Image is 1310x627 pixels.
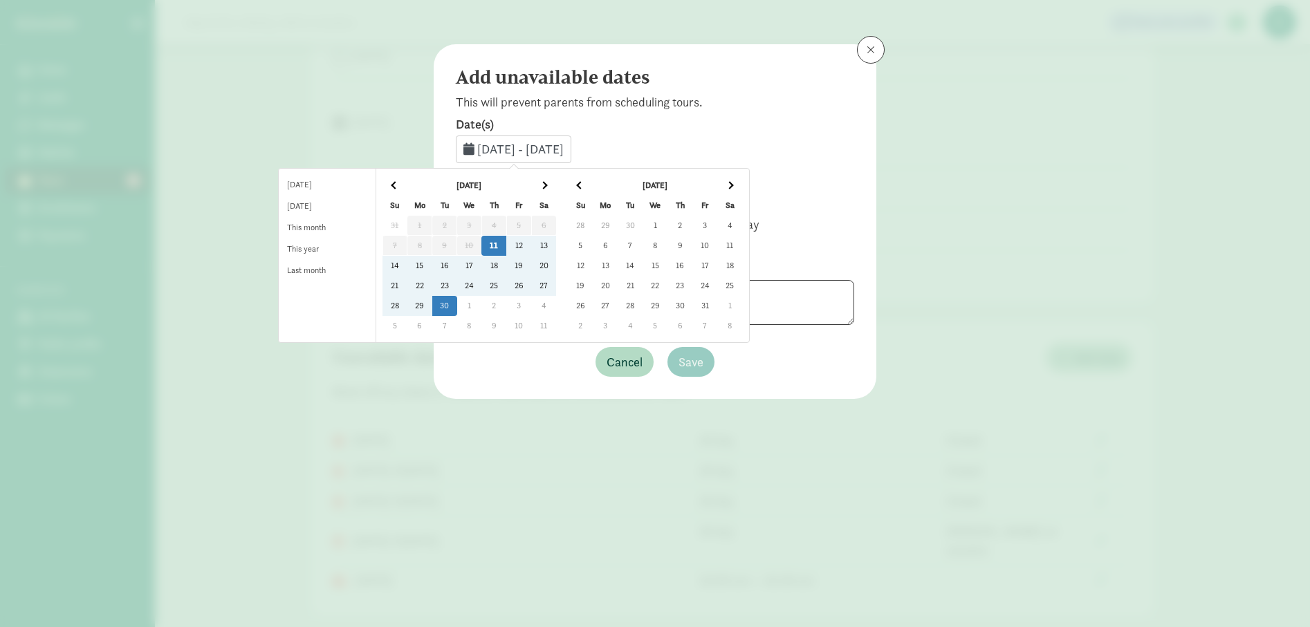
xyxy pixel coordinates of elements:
td: 30 [432,296,457,316]
td: 15 [407,256,432,276]
td: 6 [407,316,432,336]
td: 3 [692,216,717,236]
button: Cancel [596,347,654,377]
td: 10 [692,236,717,256]
td: 18 [481,256,506,276]
li: [DATE] [279,196,376,217]
th: We [457,196,482,216]
td: 7 [618,236,643,256]
td: 24 [692,276,717,296]
td: 8 [717,316,742,336]
td: 8 [643,236,667,256]
td: 22 [643,276,667,296]
td: 17 [692,256,717,276]
th: Su [568,196,593,216]
th: Sa [717,196,742,216]
td: 28 [568,216,593,236]
td: 4 [618,316,643,336]
td: 1 [457,296,482,316]
td: 2 [481,296,506,316]
td: 23 [432,276,457,296]
td: 7 [432,316,457,336]
td: 1 [643,216,667,236]
th: Th [667,196,692,216]
td: 31 [692,296,717,316]
th: Mo [407,196,432,216]
th: We [643,196,667,216]
td: 30 [618,216,643,236]
td: 29 [593,216,618,236]
td: 16 [667,256,692,276]
td: 7 [692,316,717,336]
td: 4 [717,216,742,236]
td: 25 [481,276,506,296]
th: Sa [531,196,556,216]
th: [DATE] [407,176,531,196]
td: 30 [667,296,692,316]
td: 5 [568,236,593,256]
td: 10 [506,316,531,336]
td: 22 [407,276,432,296]
td: 9 [481,316,506,336]
li: Last month [279,260,376,281]
td: 3 [593,316,618,336]
td: 11 [531,316,556,336]
td: 25 [717,276,742,296]
li: [DATE] [279,174,376,196]
td: 6 [667,316,692,336]
td: 29 [407,296,432,316]
th: [DATE] [593,176,717,196]
td: 13 [531,236,556,256]
li: This month [279,217,376,238]
td: 6 [593,236,618,256]
td: 20 [531,256,556,276]
label: Date(s) [456,116,854,133]
h4: Add unavailable dates [456,66,843,88]
span: Save [679,353,703,371]
td: 5 [643,316,667,336]
td: 1 [717,296,742,316]
td: 11 [717,236,742,256]
td: 19 [506,256,531,276]
td: 26 [506,276,531,296]
td: 27 [531,276,556,296]
td: 16 [432,256,457,276]
td: 14 [382,256,407,276]
td: 11 [481,236,506,256]
p: This will prevent parents from scheduling tours. [456,94,854,111]
td: 5 [382,316,407,336]
td: 15 [643,256,667,276]
li: This year [279,238,376,260]
td: 2 [667,216,692,236]
td: 24 [457,276,482,296]
td: 9 [667,236,692,256]
td: 28 [382,296,407,316]
td: 28 [618,296,643,316]
td: 13 [593,256,618,276]
td: 3 [506,296,531,316]
td: 29 [643,296,667,316]
td: 17 [457,256,482,276]
td: 20 [593,276,618,296]
td: 23 [667,276,692,296]
th: Fr [506,196,531,216]
td: 12 [506,236,531,256]
th: Tu [618,196,643,216]
th: Su [382,196,407,216]
td: 21 [382,276,407,296]
td: 26 [568,296,593,316]
td: 8 [457,316,482,336]
span: [DATE] - [DATE] [477,141,564,157]
td: 19 [568,276,593,296]
td: 21 [618,276,643,296]
span: Cancel [607,353,643,371]
iframe: Chat Widget [1241,561,1310,627]
th: Fr [692,196,717,216]
td: 2 [568,316,593,336]
td: 4 [531,296,556,316]
td: 27 [593,296,618,316]
td: 14 [618,256,643,276]
th: Th [481,196,506,216]
th: Mo [593,196,618,216]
